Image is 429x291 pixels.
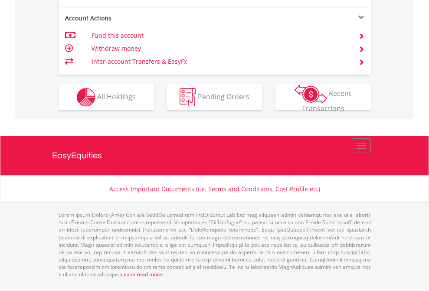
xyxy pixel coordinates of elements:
[59,211,371,278] p: Lorem Ipsum Dolors (Ame) Con a/e SeddOeiusmod tem InciDiduntut Lab Etd mag aliquaen admin veniamq...
[109,185,320,193] a: Access Important Documents (i.e. Terms and Conditions, Cost Profile etc)
[92,55,348,68] td: Inter-account Transfers & EasyFx
[119,271,164,278] a: please read more:
[52,136,377,175] a: EasyEquities
[180,88,196,107] img: pending_instructions-wht.png
[77,88,95,107] img: holdings-wht.png
[92,29,348,42] td: Fund this account
[198,92,249,101] span: Pending Orders
[59,14,215,23] div: Account Actions
[92,42,348,55] td: Withdraw money
[275,84,371,110] button: Recent Transactions
[97,92,136,101] span: All Holdings
[59,84,154,110] button: All Holdings
[167,84,262,110] button: Pending Orders
[295,85,327,104] img: transactions-zar-wht.png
